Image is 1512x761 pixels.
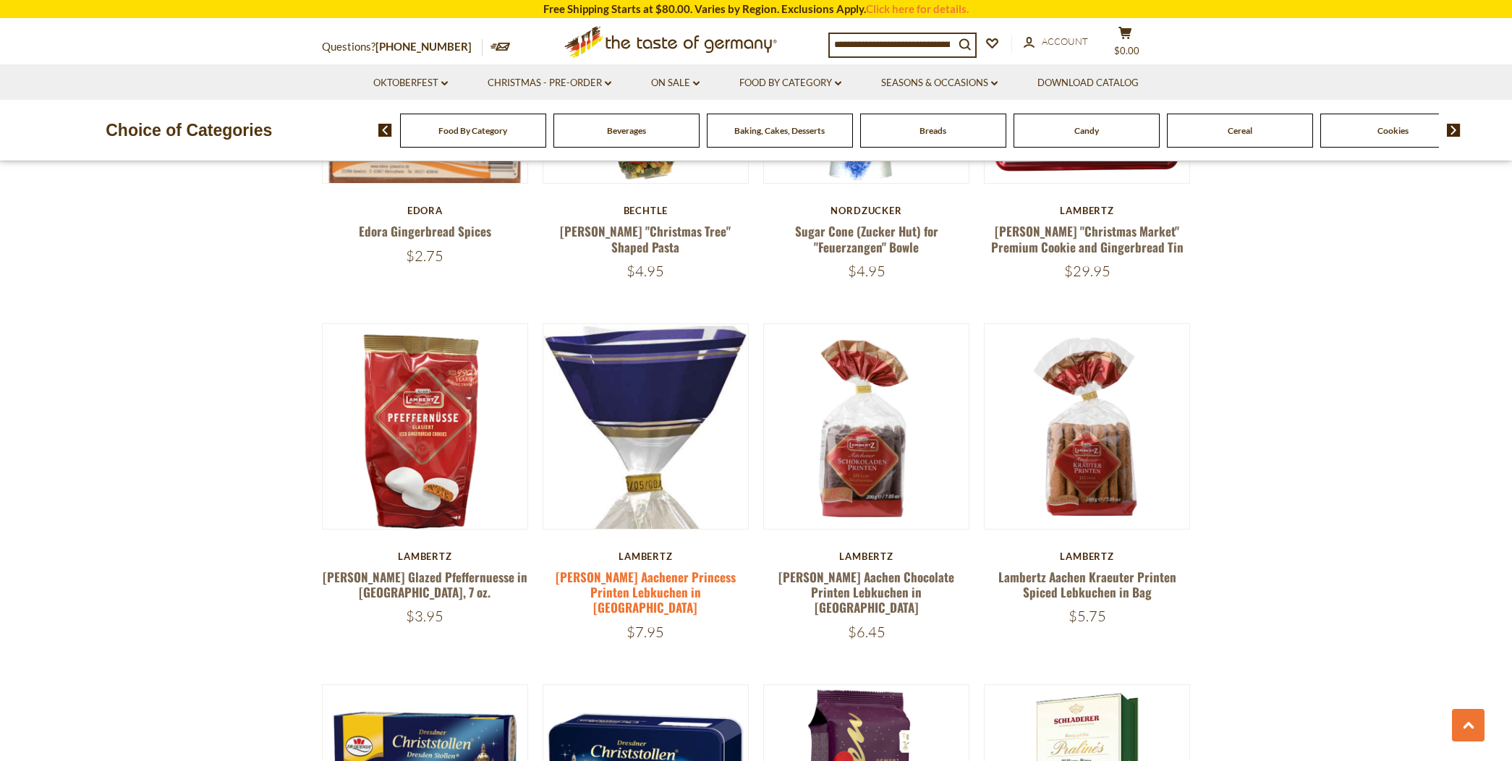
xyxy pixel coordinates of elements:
[763,205,969,216] div: Nordzucker
[1228,125,1252,136] a: Cereal
[998,568,1176,601] a: Lambertz Aachen Kraeuter Printen Spiced Lebkuchen in Bag
[881,75,998,91] a: Seasons & Occasions
[406,247,443,265] span: $2.75
[560,222,731,255] a: [PERSON_NAME] "Christmas Tree" Shaped Pasta
[919,125,946,136] a: Breads
[373,75,448,91] a: Oktoberfest
[866,2,969,15] a: Click here for details.
[375,40,472,53] a: [PHONE_NUMBER]
[323,324,527,529] img: Lambertz Glazed Pfeffernuesse in Bag, 7 oz.
[322,38,483,56] p: Questions?
[1447,124,1461,137] img: next arrow
[322,205,528,216] div: Edora
[739,75,841,91] a: Food By Category
[1042,35,1088,47] span: Account
[627,623,664,641] span: $7.95
[378,124,392,137] img: previous arrow
[984,550,1190,562] div: Lambertz
[1074,125,1099,136] a: Candy
[984,205,1190,216] div: Lambertz
[778,568,954,617] a: [PERSON_NAME] Aachen Chocolate Printen Lebkuchen in [GEOGRAPHIC_DATA]
[763,550,969,562] div: Lambertz
[985,324,1189,529] img: Lambertz Aachen Kraeuter Printen Spiced Lebkuchen in Bag
[764,324,969,529] img: Lambertz Aachen Chocolate Printen Lebkuchen in Bag
[543,205,749,216] div: Bechtle
[438,125,507,136] a: Food By Category
[488,75,611,91] a: Christmas - PRE-ORDER
[359,222,491,240] a: Edora Gingerbread Spices
[543,550,749,562] div: Lambertz
[1024,34,1088,50] a: Account
[795,222,938,255] a: Sugar Cone (Zucker Hut) for "Feuerzangen" Bowle
[627,262,664,280] span: $4.95
[1377,125,1409,136] a: Cookies
[848,623,885,641] span: $6.45
[651,75,700,91] a: On Sale
[1069,607,1106,625] span: $5.75
[322,550,528,562] div: Lambertz
[1064,262,1110,280] span: $29.95
[1103,26,1147,62] button: $0.00
[607,125,646,136] a: Beverages
[323,568,527,601] a: [PERSON_NAME] Glazed Pfeffernuesse in [GEOGRAPHIC_DATA], 7 oz.
[734,125,825,136] a: Baking, Cakes, Desserts
[991,222,1184,255] a: [PERSON_NAME] "Christmas Market" Premium Cookie and Gingerbread Tin
[406,607,443,625] span: $3.95
[1037,75,1139,91] a: Download Catalog
[1114,45,1139,56] span: $0.00
[556,568,736,617] a: [PERSON_NAME] Aachener Princess Printen Lebkuchen in [GEOGRAPHIC_DATA]
[848,262,885,280] span: $4.95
